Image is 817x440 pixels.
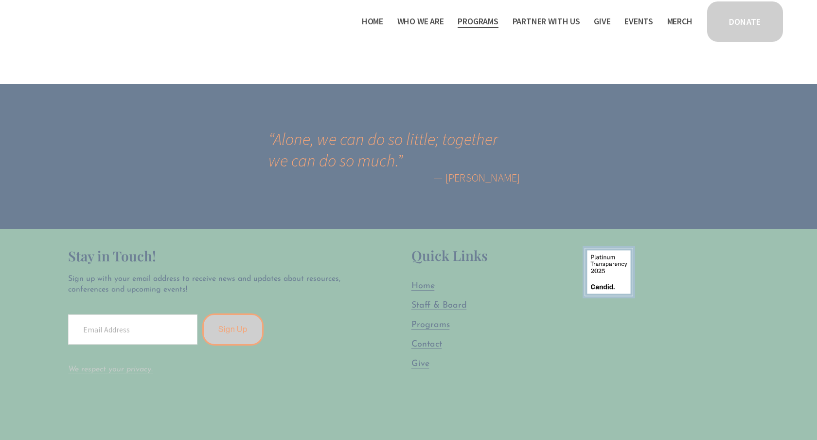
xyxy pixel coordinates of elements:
[397,15,444,29] span: Who We Are
[411,301,467,310] span: Staff & Board
[362,14,383,29] a: Home
[624,14,653,29] a: Events
[458,15,498,29] span: Programs
[513,15,580,29] span: Partner With Us
[68,366,153,373] a: We respect your privacy.
[411,360,429,368] span: Give
[411,246,488,264] span: Quick Links
[411,300,467,312] a: Staff & Board
[458,14,498,29] a: folder dropdown
[218,325,248,334] span: Sign Up
[411,282,435,291] span: Home
[268,128,520,172] blockquote: Alone, we can do so little; together we can do so much.
[68,274,349,295] p: Sign up with your email address to receive news and updates about resources, conferences and upco...
[268,172,520,184] figcaption: — [PERSON_NAME]
[594,14,610,29] a: Give
[68,314,197,345] input: Email Address
[411,321,450,330] span: Programs
[411,319,450,331] a: Programs
[411,358,429,370] a: Give
[397,14,444,29] a: folder dropdown
[397,150,403,171] span: ”
[268,128,273,149] span: “
[411,340,442,349] span: Contact
[667,14,693,29] a: Merch
[513,14,580,29] a: folder dropdown
[411,280,435,293] a: Home
[583,246,635,298] img: 9878580
[68,246,349,266] h2: Stay in Touch!
[411,339,442,351] a: Contact
[202,313,264,346] button: Sign Up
